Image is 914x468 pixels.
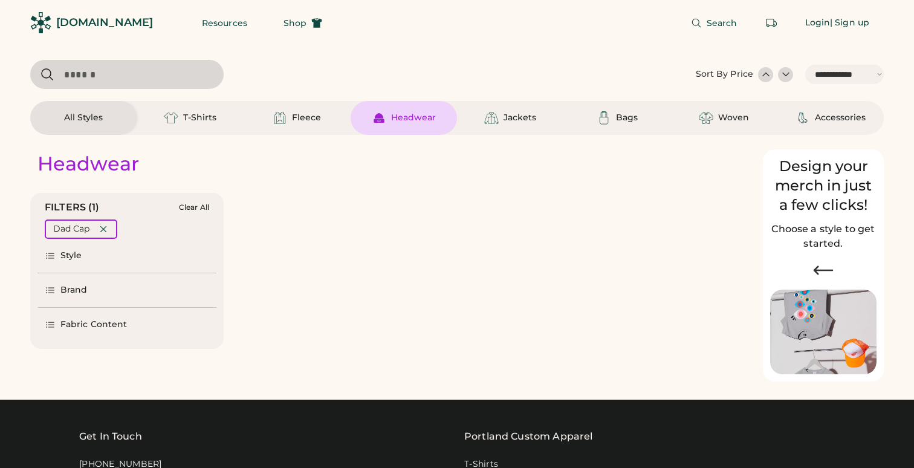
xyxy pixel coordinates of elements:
[164,111,178,125] img: T-Shirts Icon
[372,111,386,125] img: Headwear Icon
[30,12,51,33] img: Rendered Logo - Screens
[56,15,153,30] div: [DOMAIN_NAME]
[616,112,638,124] div: Bags
[391,112,436,124] div: Headwear
[60,319,127,331] div: Fabric Content
[699,111,713,125] img: Woven Icon
[187,11,262,35] button: Resources
[79,429,142,444] div: Get In Touch
[45,200,100,215] div: FILTERS (1)
[269,11,337,35] button: Shop
[796,111,810,125] img: Accessories Icon
[770,290,877,375] img: Image of Lisa Congdon Eye Print on T-Shirt and Hat
[770,222,877,251] h2: Choose a style to get started.
[830,17,869,29] div: | Sign up
[696,68,753,80] div: Sort By Price
[179,203,209,212] div: Clear All
[284,19,306,27] span: Shop
[273,111,287,125] img: Fleece Icon
[707,19,737,27] span: Search
[718,112,749,124] div: Woven
[484,111,499,125] img: Jackets Icon
[183,112,216,124] div: T-Shirts
[464,429,592,444] a: Portland Custom Apparel
[759,11,783,35] button: Retrieve an order
[815,112,866,124] div: Accessories
[37,152,139,176] div: Headwear
[805,17,831,29] div: Login
[504,112,536,124] div: Jackets
[770,157,877,215] div: Design your merch in just a few clicks!
[64,112,103,124] div: All Styles
[60,284,88,296] div: Brand
[60,250,82,262] div: Style
[597,111,611,125] img: Bags Icon
[676,11,752,35] button: Search
[53,223,89,235] div: Dad Cap
[292,112,321,124] div: Fleece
